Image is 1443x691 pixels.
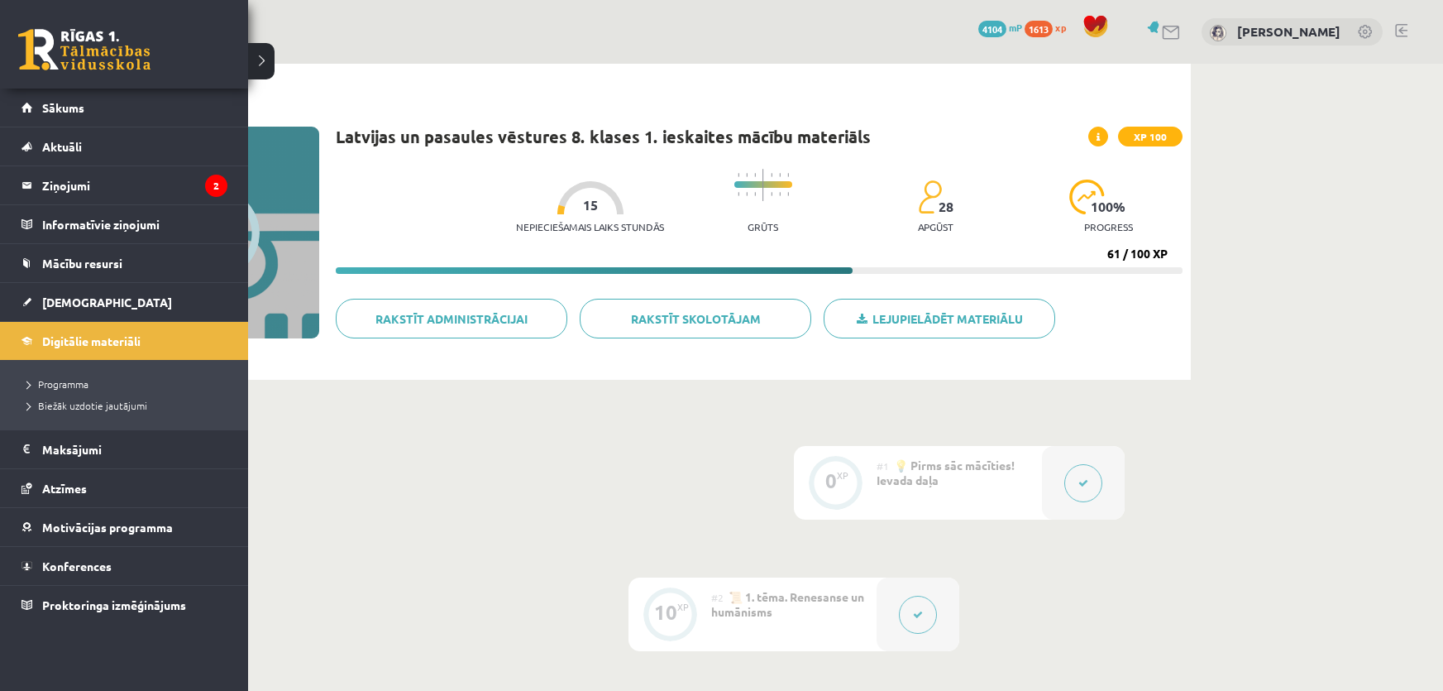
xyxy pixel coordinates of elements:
[1091,199,1126,214] span: 100 %
[1025,21,1053,37] span: 1613
[336,127,871,146] h1: Latvijas un pasaules vēstures 8. klases 1. ieskaites mācību materiāls
[42,559,112,573] span: Konferences
[677,602,689,612] div: XP
[22,89,227,127] a: Sākums
[754,173,756,177] img: icon-short-line-57e1e144782c952c97e751825c79c345078a6d821885a25fce030b3d8c18986b.svg
[738,192,739,196] img: icon-short-line-57e1e144782c952c97e751825c79c345078a6d821885a25fce030b3d8c18986b.svg
[1025,21,1074,34] a: 1613 xp
[42,139,82,154] span: Aktuāli
[654,605,677,620] div: 10
[42,481,87,496] span: Atzīmes
[42,430,227,468] legend: Maksājumi
[837,471,848,480] div: XP
[42,520,173,535] span: Motivācijas programma
[22,430,227,468] a: Maksājumi
[22,283,227,321] a: [DEMOGRAPHIC_DATA]
[21,377,88,391] span: Programma
[1069,180,1105,214] img: icon-progress-161ccf0a02000e728c5f80fcf4c31c7af3da0e1684b2b1d7c360e028c24a22f1.svg
[978,21,1006,37] span: 4104
[22,205,227,243] a: Informatīvie ziņojumi
[22,244,227,282] a: Mācību resursi
[877,459,889,473] span: #1
[771,192,772,196] img: icon-short-line-57e1e144782c952c97e751825c79c345078a6d821885a25fce030b3d8c18986b.svg
[42,295,172,310] span: [DEMOGRAPHIC_DATA]
[336,299,567,338] a: Rakstīt administrācijai
[22,322,227,360] a: Digitālie materiāli
[22,166,227,204] a: Ziņojumi2
[1210,25,1226,41] img: Ketrija Kuguliņa
[580,299,811,338] a: Rakstīt skolotājam
[787,192,789,196] img: icon-short-line-57e1e144782c952c97e751825c79c345078a6d821885a25fce030b3d8c18986b.svg
[22,508,227,546] a: Motivācijas programma
[1009,21,1022,34] span: mP
[42,100,84,115] span: Sākums
[516,221,664,233] p: Nepieciešamais laiks stundās
[21,377,232,391] a: Programma
[22,547,227,585] a: Konferences
[42,256,122,271] span: Mācību resursi
[22,586,227,624] a: Proktoringa izmēģinājums
[771,173,772,177] img: icon-short-line-57e1e144782c952c97e751825c79c345078a6d821885a25fce030b3d8c18986b.svg
[42,205,227,243] legend: Informatīvie ziņojumi
[18,29,151,70] a: Rīgas 1. Tālmācības vidusskola
[918,221,953,233] p: apgūst
[22,469,227,507] a: Atzīmes
[205,175,227,197] i: 2
[42,597,186,612] span: Proktoringa izmēģinājums
[711,591,724,604] span: #2
[746,192,748,196] img: icon-short-line-57e1e144782c952c97e751825c79c345078a6d821885a25fce030b3d8c18986b.svg
[754,192,756,196] img: icon-short-line-57e1e144782c952c97e751825c79c345078a6d821885a25fce030b3d8c18986b.svg
[583,198,598,213] span: 15
[1055,21,1066,34] span: xp
[918,180,942,214] img: students-c634bb4e5e11cddfef0936a35e636f08e4e9abd3cc4e673bd6f9a4125e45ecb1.svg
[42,166,227,204] legend: Ziņojumi
[762,169,764,201] img: icon-long-line-d9ea69661e0d244f92f715978eff75569469978d946b2353a9bb055b3ed8787d.svg
[1237,23,1340,40] a: [PERSON_NAME]
[746,173,748,177] img: icon-short-line-57e1e144782c952c97e751825c79c345078a6d821885a25fce030b3d8c18986b.svg
[877,458,1015,487] span: 💡 Pirms sāc mācīties! Ievada daļa
[787,173,789,177] img: icon-short-line-57e1e144782c952c97e751825c79c345078a6d821885a25fce030b3d8c18986b.svg
[22,127,227,166] a: Aktuāli
[824,299,1055,338] a: Lejupielādēt materiālu
[1084,221,1133,233] p: progress
[711,589,864,619] span: 📜 1. tēma. Renesanse un humānisms
[779,192,781,196] img: icon-short-line-57e1e144782c952c97e751825c79c345078a6d821885a25fce030b3d8c18986b.svg
[21,398,232,413] a: Biežāk uzdotie jautājumi
[42,334,141,348] span: Digitālie materiāli
[748,221,778,233] p: Grūts
[738,173,739,177] img: icon-short-line-57e1e144782c952c97e751825c79c345078a6d821885a25fce030b3d8c18986b.svg
[1118,127,1183,146] span: XP 100
[21,399,147,412] span: Biežāk uzdotie jautājumi
[978,21,1022,34] a: 4104 mP
[825,473,837,488] div: 0
[779,173,781,177] img: icon-short-line-57e1e144782c952c97e751825c79c345078a6d821885a25fce030b3d8c18986b.svg
[939,199,953,214] span: 28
